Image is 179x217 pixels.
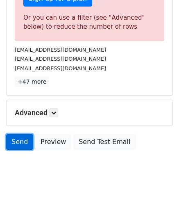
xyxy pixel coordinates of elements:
a: Send Test Email [73,134,136,150]
small: [EMAIL_ADDRESS][DOMAIN_NAME] [15,65,106,71]
div: Widget Obrolan [138,178,179,217]
small: [EMAIL_ADDRESS][DOMAIN_NAME] [15,47,106,53]
small: [EMAIL_ADDRESS][DOMAIN_NAME] [15,56,106,62]
a: Preview [35,134,71,150]
a: +47 more [15,77,49,87]
iframe: Chat Widget [138,178,179,217]
h5: Advanced [15,108,164,117]
a: Send [6,134,33,150]
div: Or you can use a filter (see "Advanced" below) to reduce the number of rows [23,13,156,32]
